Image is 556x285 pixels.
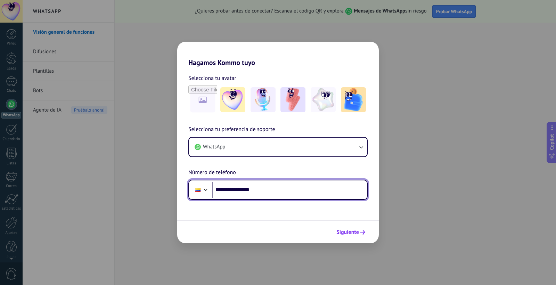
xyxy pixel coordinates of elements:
[280,87,305,112] img: -3.jpeg
[311,87,336,112] img: -4.jpeg
[336,230,359,235] span: Siguiente
[191,182,204,197] div: Colombia: + 57
[189,138,367,156] button: WhatsApp
[188,168,236,177] span: Número de teléfono
[220,87,245,112] img: -1.jpeg
[177,42,379,67] h2: Hagamos Kommo tuyo
[333,226,368,238] button: Siguiente
[341,87,366,112] img: -5.jpeg
[188,125,275,134] span: Selecciona tu preferencia de soporte
[188,74,236,83] span: Selecciona tu avatar
[203,144,225,150] span: WhatsApp
[251,87,276,112] img: -2.jpeg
